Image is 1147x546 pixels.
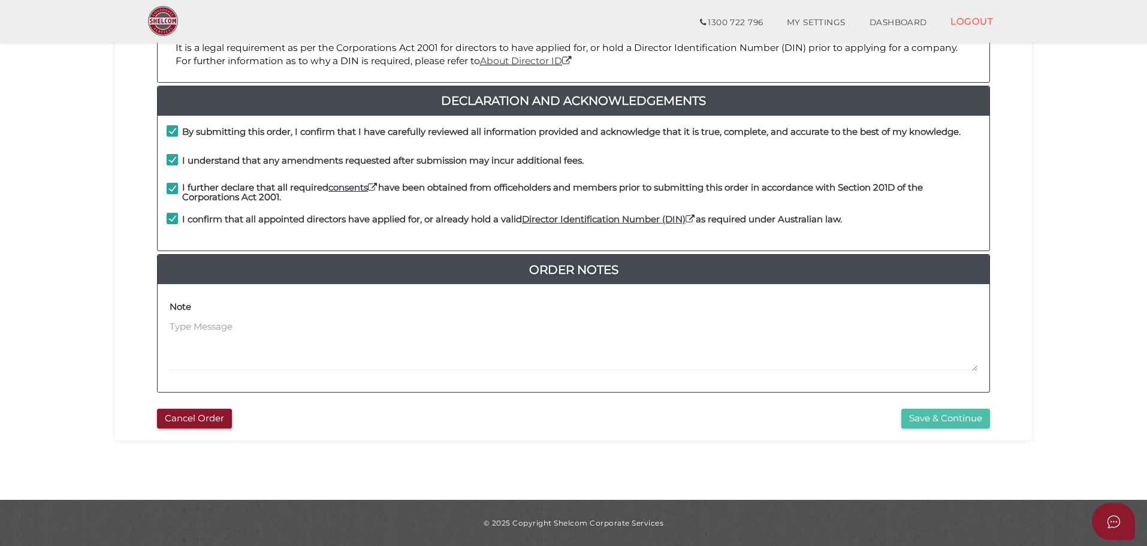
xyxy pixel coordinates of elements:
h4: Note [170,302,191,312]
button: Open asap [1092,503,1135,540]
a: DASHBOARD [858,11,939,35]
a: MY SETTINGS [775,11,858,35]
a: 1300 722 796 [688,11,775,35]
button: Cancel Order [157,409,232,429]
div: © 2025 Copyright Shelcom Corporate Services [124,518,1023,528]
button: Save & Continue [901,409,990,429]
h4: I confirm that all appointed directors have applied for, or already hold a valid as required unde... [182,215,842,225]
a: consents [328,182,378,193]
a: Order Notes [158,260,989,279]
a: Director Identification Number (DIN) [522,213,696,225]
a: Declaration And Acknowledgements [158,91,989,110]
a: About Director ID [480,55,573,67]
p: It is a legal requirement as per the Corporations Act 2001 for directors to have applied for, or ... [176,41,971,68]
a: LOGOUT [938,9,1005,34]
h4: By submitting this order, I confirm that I have carefully reviewed all information provided and a... [182,127,961,137]
h4: I further declare that all required have been obtained from officeholders and members prior to su... [182,183,980,203]
h4: I understand that any amendments requested after submission may incur additional fees. [182,156,584,166]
